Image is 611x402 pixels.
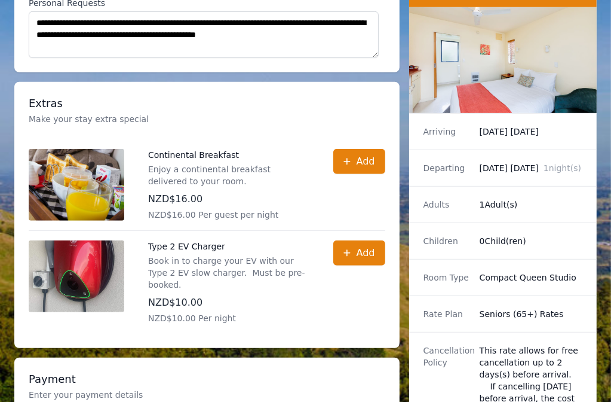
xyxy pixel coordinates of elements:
h3: Extras [29,96,385,111]
p: NZD$16.00 [148,192,309,206]
p: Continental Breakfast [148,149,309,161]
dt: Room Type [423,272,470,284]
p: Enter your payment details [29,389,385,401]
p: NZD$10.00 Per night [148,312,309,324]
span: Add [357,154,375,169]
dt: Children [423,235,470,247]
dd: [DATE] [DATE] [480,126,582,138]
p: Book in to charge your EV with our Type 2 EV slow charger. Must be pre-booked. [148,255,309,291]
img: Compact Queen Studio [409,7,597,113]
dd: Seniors (65+) Rates [480,308,582,320]
p: Type 2 EV Charger [148,240,309,252]
span: Add [357,246,375,260]
dd: Compact Queen Studio [480,272,582,284]
img: Continental Breakfast [29,149,124,221]
p: Enjoy a continental breakfast delivered to your room. [148,163,309,187]
dd: 0 Child(ren) [480,235,582,247]
button: Add [333,240,385,266]
button: Add [333,149,385,174]
dt: Adults [423,199,470,211]
dt: Arriving [423,126,470,138]
span: 1 night(s) [544,163,581,173]
p: Make your stay extra special [29,113,385,125]
dt: Departing [423,162,470,174]
p: NZD$16.00 Per guest per night [148,209,309,221]
h3: Payment [29,372,385,386]
dd: [DATE] [DATE] [480,162,582,174]
dt: Rate Plan [423,308,470,320]
p: NZD$10.00 [148,296,309,310]
dd: 1 Adult(s) [480,199,582,211]
img: Type 2 EV Charger [29,240,124,312]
